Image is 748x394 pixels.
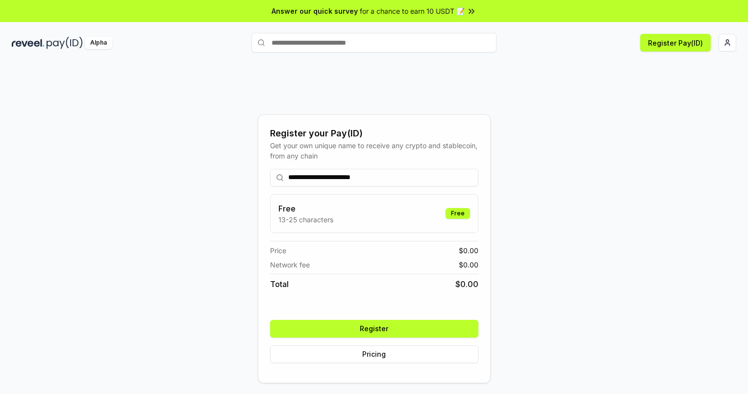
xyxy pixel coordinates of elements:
[270,320,478,338] button: Register
[270,245,286,256] span: Price
[270,345,478,363] button: Pricing
[270,278,289,290] span: Total
[640,34,711,52] button: Register Pay(ID)
[272,6,358,16] span: Answer our quick survey
[270,127,478,140] div: Register your Pay(ID)
[278,214,333,225] p: 13-25 characters
[360,6,465,16] span: for a chance to earn 10 USDT 📝
[85,37,112,49] div: Alpha
[446,208,470,219] div: Free
[455,278,478,290] span: $ 0.00
[270,260,310,270] span: Network fee
[278,203,333,214] h3: Free
[270,140,478,161] div: Get your own unique name to receive any crypto and stablecoin, from any chain
[459,260,478,270] span: $ 0.00
[12,37,45,49] img: reveel_dark
[47,37,83,49] img: pay_id
[459,245,478,256] span: $ 0.00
